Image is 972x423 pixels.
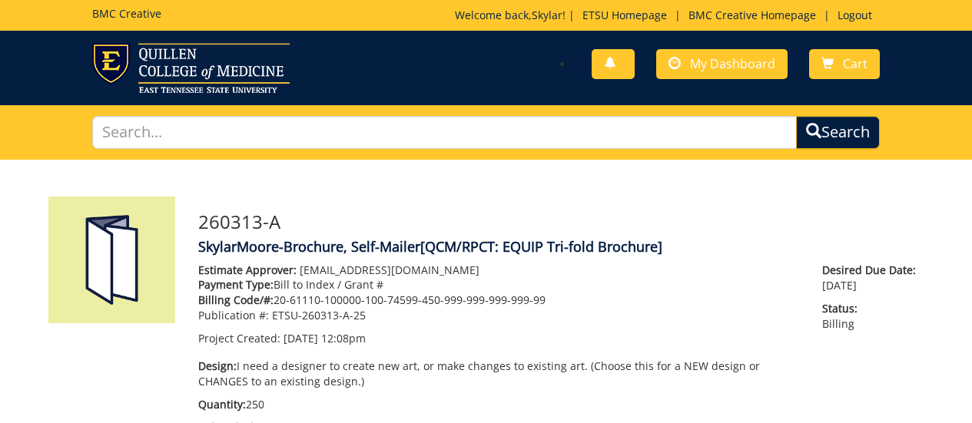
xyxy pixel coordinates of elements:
[575,8,675,22] a: ETSU Homepage
[198,263,297,277] span: Estimate Approver:
[272,308,366,322] span: ETSU-260313-A-25
[455,8,880,23] p: Welcome back, ! | | |
[198,277,274,292] span: Payment Type:
[822,301,924,332] p: Billing
[198,359,237,373] span: Design:
[796,116,880,149] button: Search
[681,8,824,22] a: BMC Creative Homepage
[198,331,280,345] span: Project Created:
[92,116,796,149] input: Search...
[843,55,868,72] span: Cart
[532,8,562,22] a: Skylar
[198,397,246,411] span: Quantity:
[284,331,366,345] span: [DATE] 12:08pm
[92,43,290,93] img: ETSU logo
[420,237,662,256] span: [QCM/RPCT: EQUIP Tri-fold Brochure]
[822,263,924,278] span: Desired Due Date:
[822,263,924,293] p: [DATE]
[198,240,924,255] h4: SkylarMoore-Brochure, Self-Mailer
[198,277,800,292] p: Bill to Index / Grant #
[92,8,161,19] h5: BMC Creative
[809,49,880,79] a: Cart
[198,292,800,308] p: 20-61110-100000-100-74599-450-999-999-999-999-99
[198,292,274,307] span: Billing Code/#:
[198,263,800,278] p: [EMAIL_ADDRESS][DOMAIN_NAME]
[198,397,800,412] p: 250
[822,301,924,316] span: Status:
[198,212,924,232] h3: 260313-A
[690,55,775,72] span: My Dashboard
[830,8,880,22] a: Logout
[48,197,175,323] img: Product featured image
[198,359,800,389] p: I need a designer to create new art, or make changes to existing art. (Choose this for a NEW desi...
[656,49,788,79] a: My Dashboard
[198,308,269,322] span: Publication #:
